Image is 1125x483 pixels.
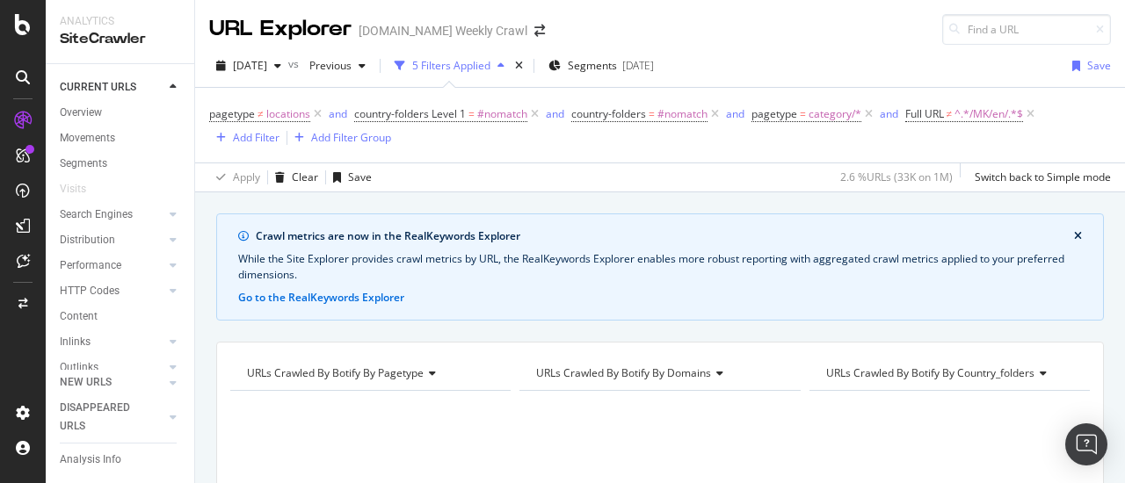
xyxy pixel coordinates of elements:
button: Add Filter [209,127,279,148]
input: Find a URL [942,14,1111,45]
span: Full URL [905,106,944,121]
a: Search Engines [60,205,164,224]
div: and [546,106,564,121]
div: [DOMAIN_NAME] Weekly Crawl [359,22,527,40]
div: Performance [60,256,121,275]
div: times [512,57,526,75]
span: URLs Crawled By Botify By pagetype [247,365,424,380]
a: Content [60,307,182,326]
div: and [880,106,898,121]
button: Go to the RealKeywords Explorer [238,290,404,306]
span: #nomatch [657,102,708,126]
a: HTTP Codes [60,282,164,300]
div: [DATE] [622,58,654,73]
a: Inlinks [60,333,164,351]
div: Clear [292,169,318,184]
span: URLs Crawled By Botify By country_folders [826,365,1034,380]
button: and [726,105,744,122]
div: and [726,106,744,121]
div: HTTP Codes [60,282,120,300]
span: category/* [809,102,861,126]
button: and [329,105,347,122]
div: and [329,106,347,121]
div: Overview [60,104,102,122]
span: #nomatch [477,102,527,126]
a: Segments [60,155,182,173]
button: Switch back to Simple mode [968,163,1111,191]
button: Save [326,163,372,191]
button: Segments[DATE] [541,52,661,80]
button: Clear [268,163,318,191]
a: NEW URLS [60,373,164,392]
button: Save [1065,52,1111,80]
span: URLs Crawled By Botify By domains [536,365,711,380]
a: Distribution [60,231,164,249]
span: = [649,106,655,121]
div: SiteCrawler [60,29,180,49]
a: Analysis Info [60,451,182,469]
button: and [546,105,564,122]
div: 5 Filters Applied [412,58,490,73]
div: Segments [60,155,107,173]
span: Previous [302,58,352,73]
div: Outlinks [60,358,98,377]
div: Distribution [60,231,115,249]
div: DISAPPEARED URLS [60,399,149,436]
h4: URLs Crawled By Botify By domains [533,359,784,387]
div: info banner [216,213,1104,321]
div: Inlinks [60,333,91,351]
div: Content [60,307,98,326]
div: URL Explorer [209,14,352,44]
div: Analytics [60,14,180,29]
span: Segments [568,58,617,73]
div: arrow-right-arrow-left [534,25,545,37]
a: DISAPPEARED URLS [60,399,164,436]
span: pagetype [209,106,255,121]
div: 2.6 % URLs ( 33K on 1M ) [840,169,953,184]
div: CURRENT URLS [60,78,136,97]
span: country-folders Level 1 [354,106,466,121]
span: ≠ [947,106,953,121]
a: Performance [60,256,164,275]
div: Analysis Info [60,451,121,469]
div: Save [348,169,372,184]
div: Crawl metrics are now in the RealKeywords Explorer [256,228,1074,244]
span: = [800,106,806,121]
div: NEW URLS [60,373,112,392]
div: Search Engines [60,205,133,224]
div: Open Intercom Messenger [1065,423,1107,465]
button: and [880,105,898,122]
button: [DATE] [209,52,288,80]
div: Save [1087,58,1111,73]
span: ≠ [258,106,264,121]
a: Visits [60,180,104,198]
div: While the Site Explorer provides crawl metrics by URL, the RealKeywords Explorer enables more rob... [238,251,1082,283]
div: Apply [233,169,260,184]
span: 2025 Oct. 9th [233,58,267,73]
h4: URLs Crawled By Botify By country_folders [823,359,1074,387]
div: Add Filter [233,130,279,145]
a: CURRENT URLS [60,78,164,97]
a: Outlinks [60,358,164,377]
span: ^.*/MK/en/.*$ [954,102,1023,126]
div: Add Filter Group [311,130,391,145]
div: Movements [60,129,115,148]
button: Previous [302,52,373,80]
span: country-folders [571,106,646,121]
div: Visits [60,180,86,198]
button: Add Filter Group [287,127,391,148]
button: Apply [209,163,260,191]
button: close banner [1070,225,1086,248]
h4: URLs Crawled By Botify By pagetype [243,359,495,387]
a: Overview [60,104,182,122]
a: Movements [60,129,182,148]
span: = [468,106,475,121]
span: locations [266,102,310,126]
button: 5 Filters Applied [388,52,512,80]
span: pagetype [751,106,797,121]
div: Switch back to Simple mode [975,169,1111,184]
span: vs [288,56,302,71]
